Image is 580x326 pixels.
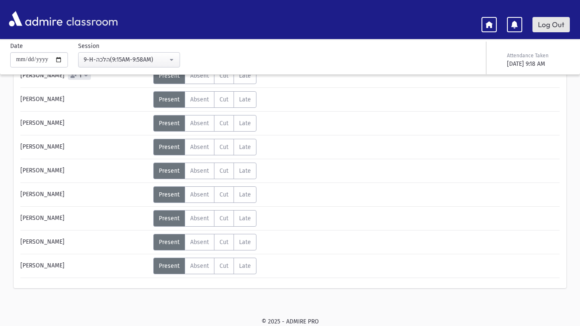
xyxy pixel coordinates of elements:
div: [PERSON_NAME] [16,234,153,250]
span: Late [239,143,251,151]
div: AttTypes [153,234,256,250]
div: [PERSON_NAME] [16,210,153,227]
span: Absent [190,72,209,79]
a: Log Out [532,17,570,32]
span: Cut [220,167,228,174]
span: classroom [65,8,118,30]
span: Absent [190,239,209,246]
span: Present [159,120,180,127]
span: Absent [190,143,209,151]
span: Cut [220,191,228,198]
span: Absent [190,96,209,103]
span: Present [159,96,180,103]
span: Present [159,167,180,174]
div: [PERSON_NAME] [16,139,153,155]
span: Cut [220,215,228,222]
div: [PERSON_NAME] [16,163,153,179]
span: Cut [220,72,228,79]
span: Present [159,72,180,79]
div: Attendance Taken [507,52,568,59]
div: [PERSON_NAME] [16,258,153,274]
span: Absent [190,120,209,127]
img: AdmirePro [7,9,65,28]
span: Late [239,96,251,103]
span: Present [159,239,180,246]
span: Present [159,191,180,198]
span: Cut [220,262,228,270]
label: Session [78,42,99,51]
div: AttTypes [153,186,256,203]
span: Late [239,215,251,222]
div: AttTypes [153,67,256,84]
div: [PERSON_NAME] [16,115,153,132]
span: Absent [190,215,209,222]
div: AttTypes [153,91,256,108]
div: © 2025 - ADMIRE PRO [14,317,566,326]
div: [PERSON_NAME] [16,91,153,108]
span: Cut [220,120,228,127]
div: AttTypes [153,115,256,132]
span: Cut [220,239,228,246]
span: Present [159,262,180,270]
div: 9-H-הלכה(9:15AM-9:58AM) [84,55,168,64]
div: [PERSON_NAME] [16,67,153,84]
span: Absent [190,262,209,270]
span: Absent [190,167,209,174]
span: Late [239,167,251,174]
span: Late [239,262,251,270]
span: Cut [220,143,228,151]
span: Late [239,191,251,198]
div: [DATE] 9:18 AM [507,59,568,68]
span: Late [239,120,251,127]
button: 9-H-הלכה(9:15AM-9:58AM) [78,52,180,67]
div: [PERSON_NAME] [16,186,153,203]
span: Late [239,239,251,246]
span: Present [159,143,180,151]
span: Late [239,72,251,79]
div: AttTypes [153,210,256,227]
span: Cut [220,96,228,103]
span: 1 [78,73,83,79]
div: AttTypes [153,139,256,155]
div: AttTypes [153,258,256,274]
div: AttTypes [153,163,256,179]
label: Date [10,42,23,51]
span: Present [159,215,180,222]
span: Absent [190,191,209,198]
